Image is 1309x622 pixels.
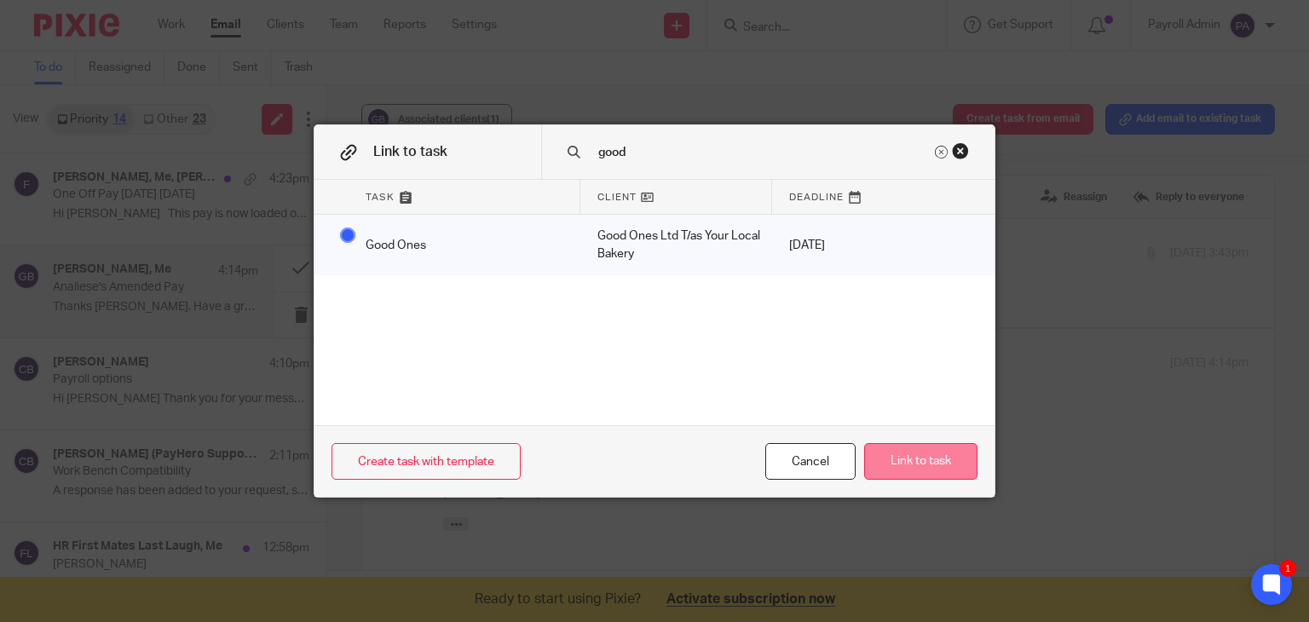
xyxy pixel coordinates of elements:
div: 1 [1279,560,1296,577]
a: Create task with template [332,443,521,480]
div: [DATE] [772,215,883,275]
div: Close this dialog window [765,443,856,480]
span: Task [366,190,395,204]
span: Deadline [789,190,844,204]
div: Close this dialog window [952,142,969,159]
button: Link to task [864,443,977,480]
div: Mark as done [580,215,772,275]
input: Search task name or client... [597,143,931,162]
span: Client [597,190,637,204]
div: Good Ones [349,215,580,275]
span: Link to task [373,145,447,158]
